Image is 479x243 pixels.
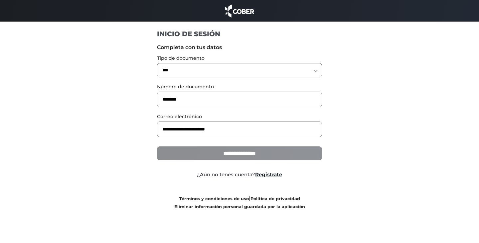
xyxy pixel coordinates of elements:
div: ¿Aún no tenés cuenta? [152,171,327,179]
label: Tipo de documento [157,55,322,62]
label: Completa con tus datos [157,43,322,51]
a: Registrate [255,171,282,178]
h1: INICIO DE SESIÓN [157,30,322,38]
a: Política de privacidad [250,196,300,201]
div: | [152,195,327,210]
a: Términos y condiciones de uso [179,196,249,201]
img: cober_marca.png [223,3,256,18]
label: Número de documento [157,83,322,90]
a: Eliminar información personal guardada por la aplicación [174,204,305,209]
label: Correo electrónico [157,113,322,120]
